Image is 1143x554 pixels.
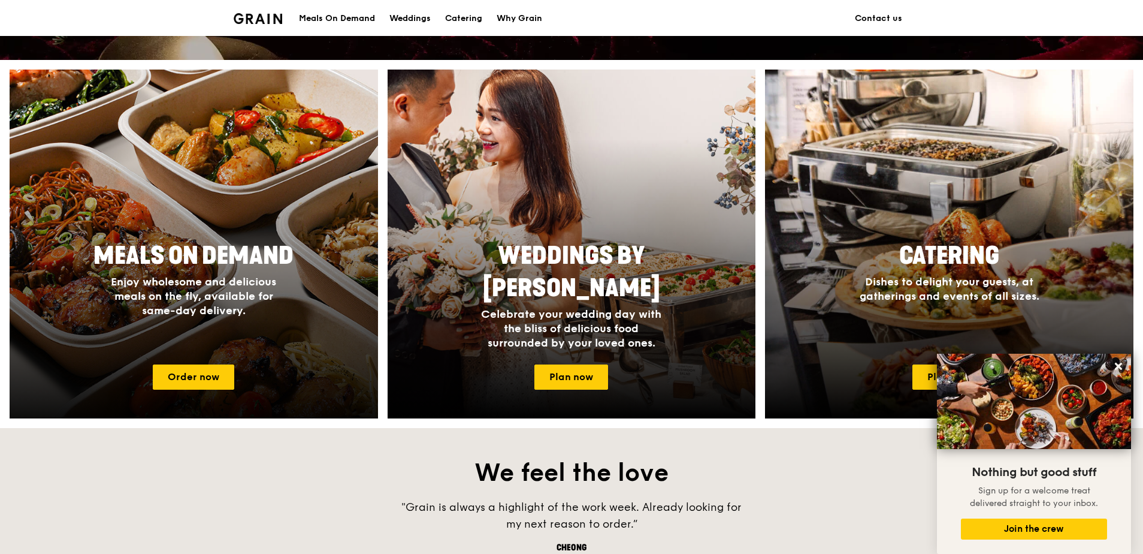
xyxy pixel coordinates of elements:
[961,519,1107,540] button: Join the crew
[153,365,234,390] a: Order now
[481,308,661,350] span: Celebrate your wedding day with the bliss of delicious food surrounded by your loved ones.
[10,70,378,418] a: Meals On DemandEnjoy wholesome and delicious meals on the fly, available for same-day delivery.Or...
[392,542,751,554] div: Cheong
[483,242,660,303] span: Weddings by [PERSON_NAME]
[388,70,756,418] img: weddings-card.4f3003b8.jpg
[534,365,608,390] a: Plan now
[937,354,1131,449] img: DSC07876-Edit02-Large.jpeg
[392,499,751,532] div: "Grain is always a highlight of the work week. Already looking for my next reason to order.”
[970,486,1098,508] span: Sign up for a welcome treat delivered straight to your inbox.
[899,242,999,270] span: Catering
[388,70,756,418] a: Weddings by [PERSON_NAME]Celebrate your wedding day with the bliss of delicious food surrounded b...
[489,1,549,37] a: Why Grain
[765,70,1133,418] img: catering-card.e1cfaf3e.jpg
[93,242,294,270] span: Meals On Demand
[497,1,542,37] div: Why Grain
[912,365,986,390] a: Plan now
[860,275,1039,303] span: Dishes to delight your guests, at gatherings and events of all sizes.
[765,70,1133,418] a: CateringDishes to delight your guests, at gatherings and events of all sizes.Plan now
[234,13,282,24] img: Grain
[382,1,438,37] a: Weddings
[972,465,1096,480] span: Nothing but good stuff
[299,1,375,37] div: Meals On Demand
[445,1,482,37] div: Catering
[389,1,431,37] div: Weddings
[1109,357,1128,376] button: Close
[111,275,276,317] span: Enjoy wholesome and delicious meals on the fly, available for same-day delivery.
[438,1,489,37] a: Catering
[848,1,909,37] a: Contact us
